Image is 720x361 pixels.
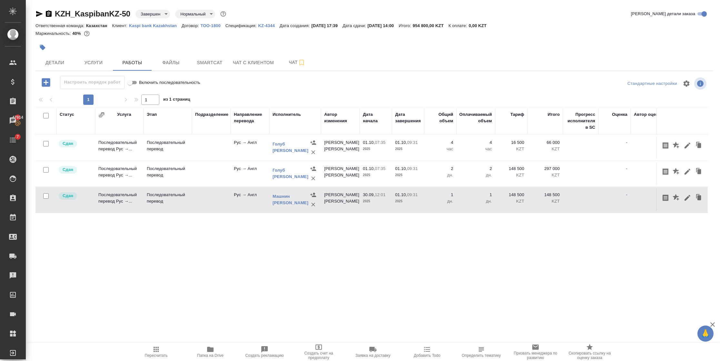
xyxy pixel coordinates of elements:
div: Автор оценки [634,111,663,118]
button: Добавить оценку [671,165,682,178]
p: 0,00 KZT [469,23,491,28]
div: Услуга [117,111,131,118]
div: Подразделение [195,111,228,118]
button: Удалить [308,200,318,209]
p: Договор: [182,23,201,28]
p: дн. [460,198,492,205]
button: Добавить оценку [671,139,682,152]
div: Статус [60,111,74,118]
p: 2025 [363,198,389,205]
p: дн. [460,172,492,178]
p: 2025 [363,146,389,152]
button: Редактировать [682,165,693,178]
td: [PERSON_NAME] [PERSON_NAME] [321,188,360,211]
button: Нормальный [178,11,207,17]
button: Клонировать [693,139,705,152]
p: 07:35 [375,140,385,145]
p: дн. [427,172,453,178]
span: Чат [282,58,313,66]
p: 2025 [395,172,421,178]
button: Скопировать мини-бриф [660,192,671,204]
button: Добавить тэг [35,40,50,55]
p: Последовательный перевод [147,165,189,178]
p: 4 [427,139,453,146]
p: Сдан [63,140,73,147]
p: 30.09, [363,192,375,197]
div: Исполнитель [273,111,301,118]
button: Скопировать мини-бриф [660,139,671,152]
button: Доп статусы указывают на важность/срочность заказа [219,10,227,18]
p: час [460,146,492,152]
p: 12:01 [375,192,385,197]
button: Удалить [705,165,716,178]
p: 954 800,00 KZT [413,23,448,28]
p: 148 500 [498,192,524,198]
td: [PERSON_NAME] [PERSON_NAME] [321,136,360,159]
a: Kaspi bank Kazakhstan [129,23,182,28]
p: 297 000 [531,165,560,172]
p: дн. [427,198,453,205]
p: 01.10, [395,166,407,171]
span: Файлы [155,59,186,67]
p: Сдан [63,166,73,173]
button: Назначить [308,138,318,147]
button: 511500.00 KZT; [83,29,91,38]
p: Маржинальность: [35,31,72,36]
a: Голуб [PERSON_NAME] [273,168,308,179]
p: 148 500 [498,165,524,172]
p: 09:31 [407,166,418,171]
p: 1 [460,192,492,198]
div: Этап [147,111,157,118]
p: Дата создания: [280,23,311,28]
p: Спецификация: [225,23,258,28]
div: Дата завершения [395,111,421,124]
button: Скопировать ссылку для ЯМессенджера [35,10,43,18]
p: 148 500 [531,192,560,198]
button: Назначить [308,190,318,200]
p: KZT [498,198,524,205]
button: Назначить [308,164,318,174]
button: Клонировать [693,192,705,204]
td: Последовательный перевод Рус →... [95,188,144,211]
button: Добавить оценку [671,192,682,204]
p: 16 500 [498,139,524,146]
button: Удалить [308,147,318,157]
span: Включить последовательность [139,79,200,86]
div: split button [626,79,679,89]
button: Редактировать [682,139,693,152]
button: 🙏 [697,326,714,342]
p: Казахстан [86,23,112,28]
div: Прогресс исполнителя в SC [566,111,595,131]
p: Последовательный перевод [147,139,189,152]
td: Рус → Англ [231,136,269,159]
button: Удалить [705,139,716,152]
p: 4 [460,139,492,146]
p: час [427,146,453,152]
a: Машнин [PERSON_NAME] [273,194,308,205]
div: Менеджер проверил работу исполнителя, передает ее на следующий этап [58,139,92,148]
p: [DATE] 17:39 [311,23,343,28]
p: KZT [531,146,560,152]
a: ТОО-1800 [201,23,225,28]
button: Завершен [139,11,162,17]
button: Клонировать [693,165,705,178]
p: Ответственная команда: [35,23,86,28]
a: Голуб [PERSON_NAME] [273,142,308,153]
p: 2025 [395,198,421,205]
span: из 1 страниц [163,95,190,105]
p: 09:31 [407,192,418,197]
button: Редактировать [682,192,693,204]
a: - [626,166,627,171]
span: 7 [13,134,23,140]
td: Последовательный перевод Рус →... [95,162,144,185]
p: KZT [531,172,560,178]
span: 🙏 [700,327,711,340]
p: KZT [531,198,560,205]
p: 2025 [363,172,389,178]
p: 01.10, [395,140,407,145]
span: Работы [117,59,148,67]
button: Скопировать ссылку [45,10,53,18]
p: 2025 [395,146,421,152]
